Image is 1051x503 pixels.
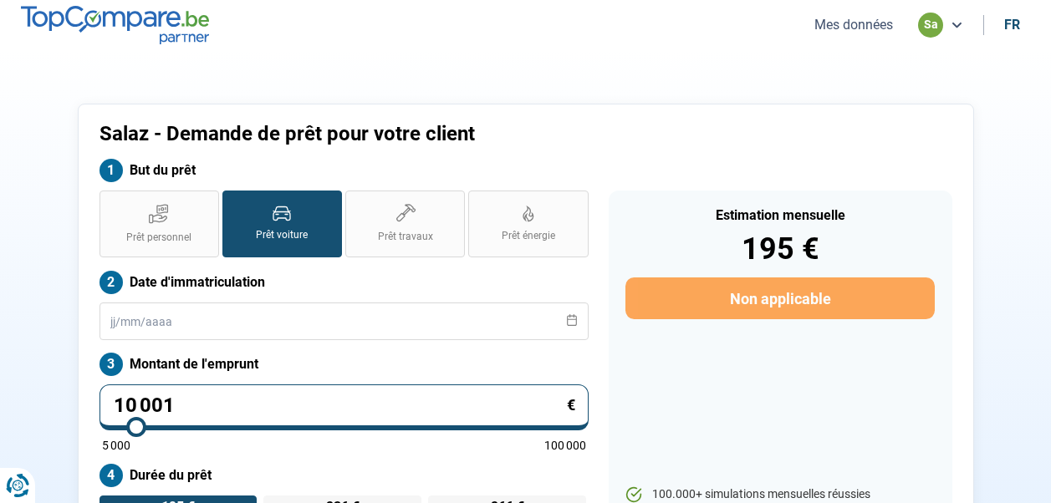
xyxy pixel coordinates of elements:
span: Prêt voiture [256,228,308,242]
span: Prêt travaux [378,230,433,244]
div: sa [918,13,943,38]
div: Estimation mensuelle [625,209,934,222]
div: 195 € [625,234,934,264]
div: fr [1004,17,1020,33]
input: jj/mm/aaaa [99,302,589,340]
label: Date d'immatriculation [99,271,589,294]
span: Prêt personnel [126,231,191,245]
span: 5 000 [102,439,130,451]
label: Montant de l'emprunt [99,353,589,376]
span: Prêt énergie [502,229,555,243]
span: 100 000 [544,439,586,451]
li: 100.000+ simulations mensuelles réussies [625,486,934,503]
button: Non applicable [625,277,934,319]
img: TopCompare.be [21,6,209,43]
label: Durée du prêt [99,464,589,487]
h1: Salaz - Demande de prêt pour votre client [99,122,734,146]
span: € [567,398,575,413]
label: But du prêt [99,159,589,182]
button: Mes données [809,16,898,33]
